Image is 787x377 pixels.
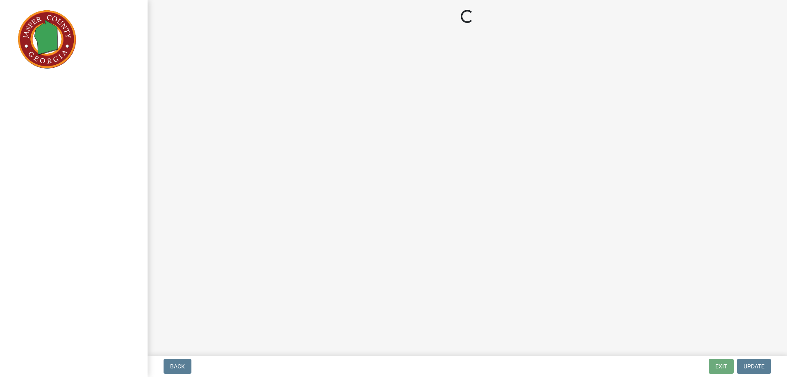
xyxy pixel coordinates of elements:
[170,363,185,370] span: Back
[709,359,734,374] button: Exit
[16,9,78,70] img: Jasper County, Georgia
[744,363,764,370] span: Update
[737,359,771,374] button: Update
[164,359,191,374] button: Back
